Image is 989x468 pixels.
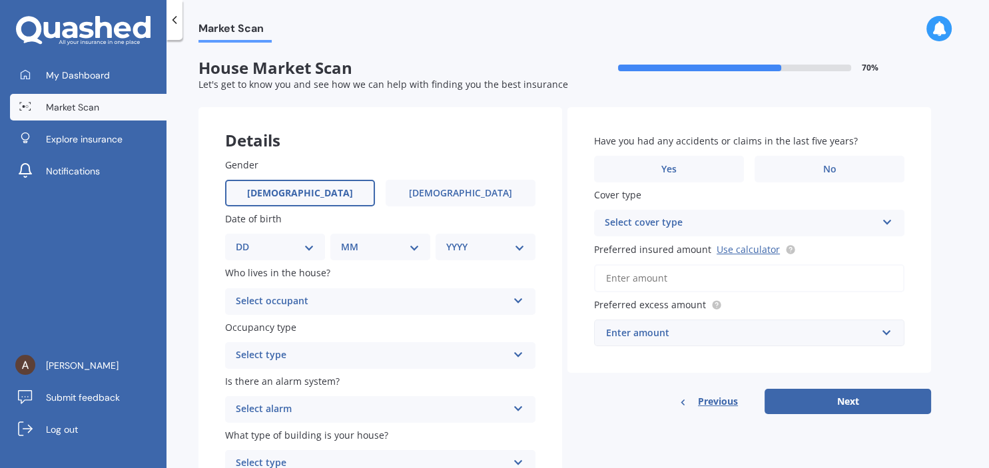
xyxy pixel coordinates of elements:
span: No [823,164,836,175]
span: House Market Scan [198,59,565,78]
a: Submit feedback [10,384,166,411]
span: My Dashboard [46,69,110,82]
a: Log out [10,416,166,443]
span: Date of birth [225,212,282,225]
div: Select occupant [236,294,507,310]
span: Notifications [46,164,100,178]
div: Enter amount [606,326,876,340]
span: Is there an alarm system? [225,375,340,387]
div: Select type [236,348,507,363]
span: Cover type [594,188,641,201]
span: Market Scan [198,22,272,40]
div: Details [198,107,562,147]
span: [PERSON_NAME] [46,359,119,372]
input: Enter amount [594,264,904,292]
a: Use calculator [717,243,780,256]
a: My Dashboard [10,62,166,89]
span: Preferred insured amount [594,243,711,256]
span: Who lives in the house? [225,267,330,280]
div: Select alarm [236,401,507,417]
img: ACg8ocJb3xFlhXvSfxeLtl50QtqG441DGW2Sb8KvAH04SpLz4MpuYg=s96-c [15,355,35,375]
span: Market Scan [46,101,99,114]
span: Preferred excess amount [594,298,706,311]
span: What type of building is your house? [225,429,388,441]
div: Select cover type [605,215,876,231]
span: 70 % [862,63,878,73]
a: Explore insurance [10,126,166,152]
span: [DEMOGRAPHIC_DATA] [409,188,512,199]
span: Log out [46,423,78,436]
span: Previous [698,391,738,411]
span: Have you had any accidents or claims in the last five years? [594,134,858,147]
span: [DEMOGRAPHIC_DATA] [247,188,353,199]
a: Notifications [10,158,166,184]
span: Explore insurance [46,132,123,146]
span: Let's get to know you and see how we can help with finding you the best insurance [198,78,568,91]
a: Market Scan [10,94,166,120]
span: Gender [225,158,258,171]
span: Yes [661,164,677,175]
span: Occupancy type [225,321,296,334]
span: Submit feedback [46,391,120,404]
a: [PERSON_NAME] [10,352,166,379]
button: Next [765,389,931,414]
